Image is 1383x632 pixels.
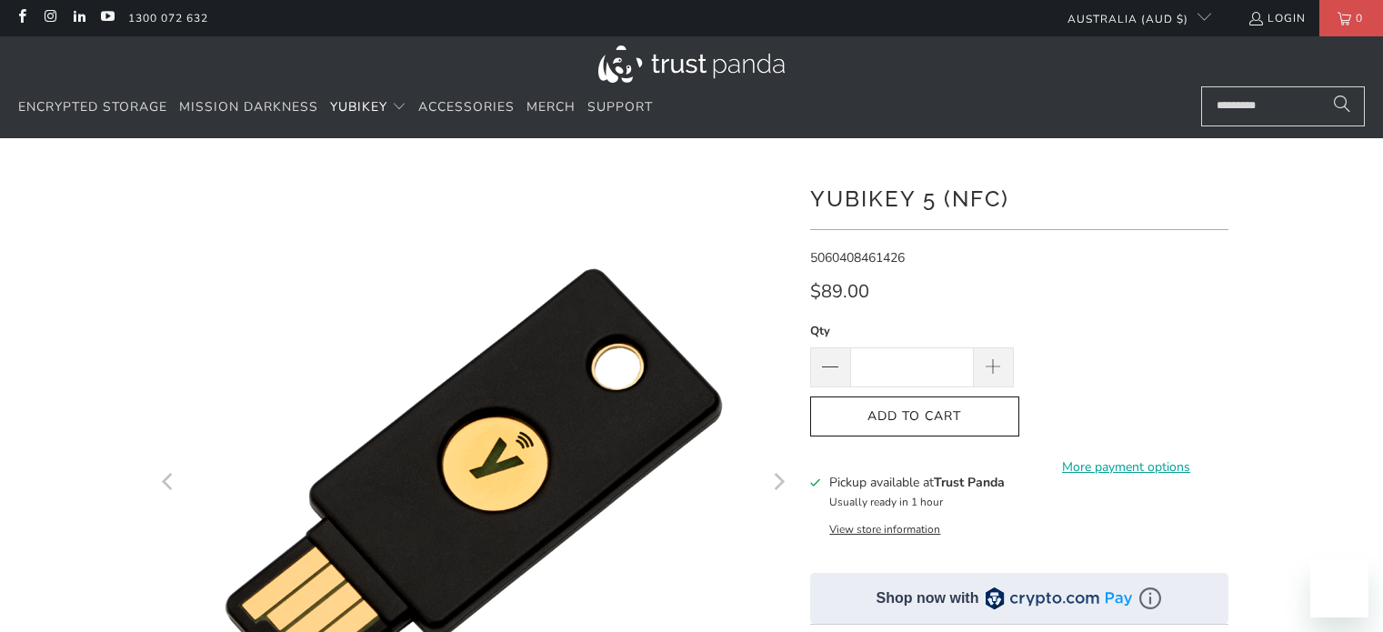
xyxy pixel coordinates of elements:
[829,409,1000,425] span: Add to Cart
[526,98,576,115] span: Merch
[42,11,57,25] a: Trust Panda Australia on Instagram
[587,86,653,129] a: Support
[810,396,1019,437] button: Add to Cart
[1025,457,1228,477] a: More payment options
[418,98,515,115] span: Accessories
[598,45,785,83] img: Trust Panda Australia
[810,249,905,266] span: 5060408461426
[934,474,1005,491] b: Trust Panda
[71,11,86,25] a: Trust Panda Australia on LinkedIn
[810,179,1228,216] h1: YubiKey 5 (NFC)
[526,86,576,129] a: Merch
[18,98,167,115] span: Encrypted Storage
[829,495,943,509] small: Usually ready in 1 hour
[810,279,869,304] span: $89.00
[829,522,940,537] button: View store information
[179,86,318,129] a: Mission Darkness
[179,98,318,115] span: Mission Darkness
[99,11,115,25] a: Trust Panda Australia on YouTube
[330,86,406,129] summary: YubiKey
[128,8,208,28] a: 1300 072 632
[1248,8,1306,28] a: Login
[1310,559,1368,617] iframe: Button to launch messaging window
[1319,86,1365,126] button: Search
[18,86,167,129] a: Encrypted Storage
[418,86,515,129] a: Accessories
[18,86,653,129] nav: Translation missing: en.navigation.header.main_nav
[330,98,387,115] span: YubiKey
[877,588,979,608] div: Shop now with
[810,321,1014,341] label: Qty
[14,11,29,25] a: Trust Panda Australia on Facebook
[1201,86,1365,126] input: Search...
[587,98,653,115] span: Support
[829,473,1005,492] h3: Pickup available at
